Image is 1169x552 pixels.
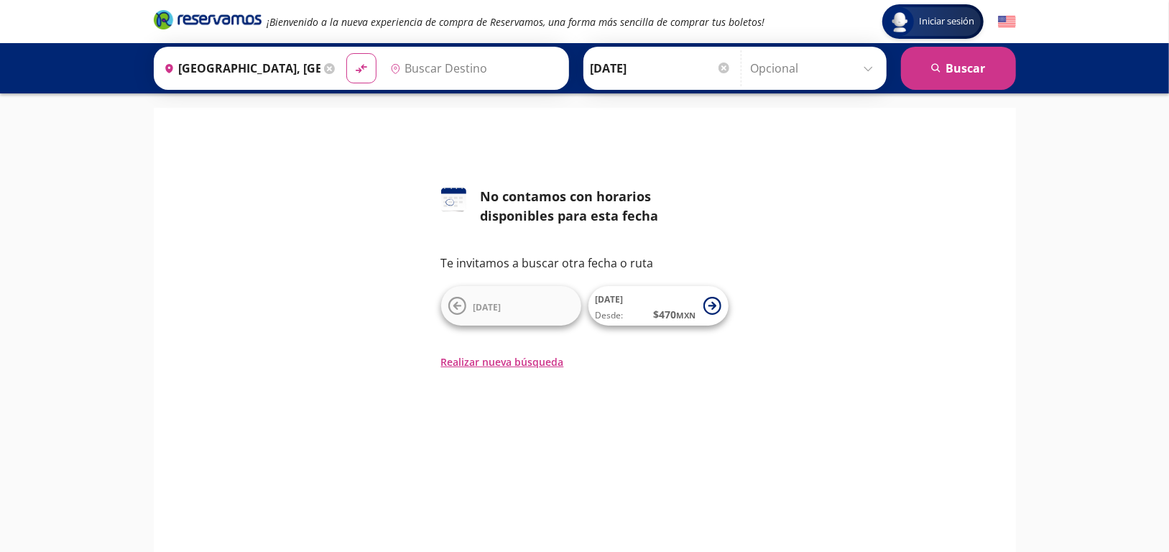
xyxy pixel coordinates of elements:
[441,354,564,369] button: Realizar nueva búsqueda
[588,286,729,326] button: [DATE]Desde:$470MXN
[158,50,320,86] input: Buscar Origen
[596,309,624,322] span: Desde:
[267,15,765,29] em: ¡Bienvenido a la nueva experiencia de compra de Reservamos, una forma más sencilla de comprar tus...
[481,187,729,226] div: No contamos con horarios disponibles para esta fecha
[901,47,1016,90] button: Buscar
[914,14,981,29] span: Iniciar sesión
[441,254,729,272] p: Te invitamos a buscar otra fecha o ruta
[677,310,696,321] small: MXN
[591,50,731,86] input: Elegir Fecha
[473,301,502,313] span: [DATE]
[154,9,262,34] a: Brand Logo
[654,307,696,322] span: $ 470
[154,9,262,30] i: Brand Logo
[441,286,581,326] button: [DATE]
[384,50,561,86] input: Buscar Destino
[596,293,624,305] span: [DATE]
[751,50,879,86] input: Opcional
[998,13,1016,31] button: English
